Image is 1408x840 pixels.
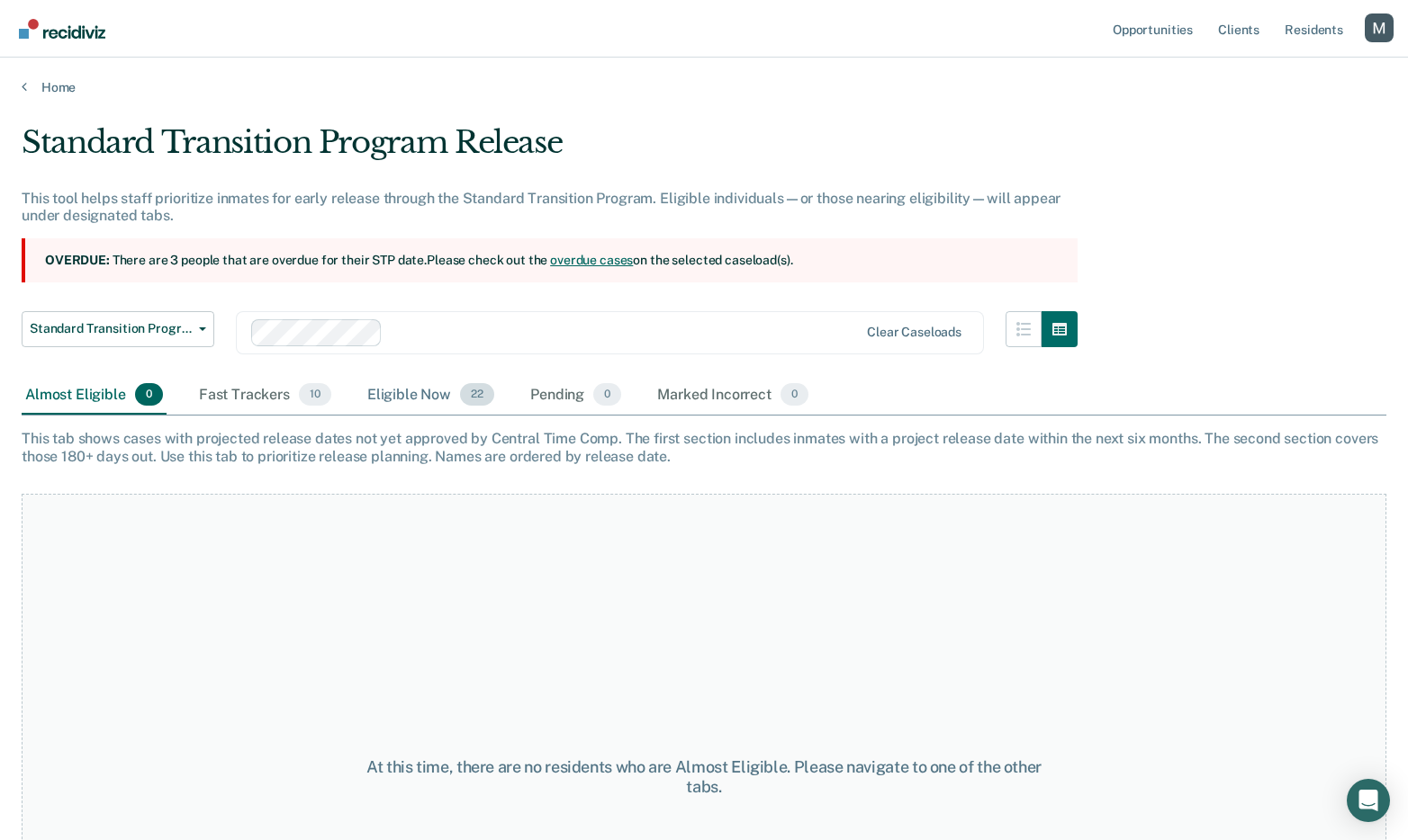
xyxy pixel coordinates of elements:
[22,311,214,347] button: Standard Transition Program Release
[135,383,163,407] span: 0
[195,376,335,416] div: Fast Trackers10
[22,238,1078,282] section: There are 3 people that are overdue for their STP date. Please check out the on the selected case...
[1347,779,1390,822] div: Open Intercom Messenger
[30,321,192,336] span: Standard Transition Program Release
[867,325,961,340] div: Clear caseloads
[364,376,498,416] div: Eligible Now22
[460,383,494,407] span: 22
[364,757,1045,796] div: At this time, there are no residents who are Almost Eligible. Please navigate to one of the other...
[550,253,633,267] a: overdue cases
[1365,13,1394,42] button: Profile dropdown button
[781,383,808,407] span: 0
[654,376,812,416] div: Marked Incorrect0
[22,190,1078,224] div: This tool helps staff prioritize inmates for early release through the Standard Transition Progra...
[593,383,621,407] span: 0
[22,79,1386,95] a: Home
[22,376,167,416] div: Almost Eligible0
[19,19,105,39] img: Recidiviz
[22,430,1386,464] div: This tab shows cases with projected release dates not yet approved by Central Time Comp. The firs...
[22,124,1078,175] div: Standard Transition Program Release
[45,253,110,267] strong: Overdue:
[299,383,331,407] span: 10
[527,376,625,416] div: Pending0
